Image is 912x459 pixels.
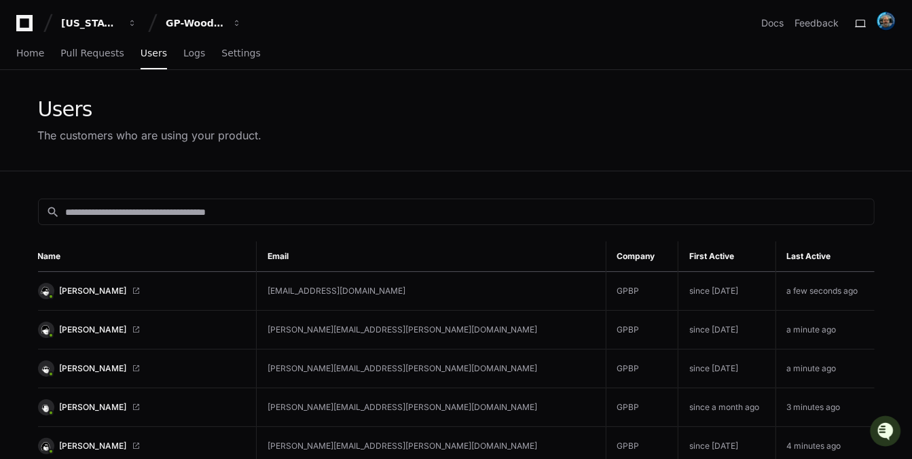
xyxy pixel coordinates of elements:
[60,363,127,374] span: [PERSON_NAME]
[60,441,127,452] span: [PERSON_NAME]
[141,49,167,57] span: Users
[38,127,262,143] div: The customers who are using your product.
[869,414,905,451] iframe: Open customer support
[183,38,205,69] a: Logs
[606,350,678,388] td: GPBP
[606,388,678,427] td: GPBP
[678,241,776,272] th: First Active
[776,311,874,350] td: a minute ago
[16,49,44,57] span: Home
[38,438,246,454] a: [PERSON_NAME]
[776,350,874,388] td: a minute ago
[183,49,205,57] span: Logs
[795,16,839,30] button: Feedback
[56,11,143,35] button: [US_STATE] Pacific
[606,272,678,311] td: GPBP
[60,402,127,413] span: [PERSON_NAME]
[39,284,52,297] img: 2.svg
[678,388,776,427] td: since a month ago
[257,241,606,272] th: Email
[47,205,60,219] mat-icon: search
[257,388,606,427] td: [PERSON_NAME][EMAIL_ADDRESS][PERSON_NAME][DOMAIN_NAME]
[160,11,247,35] button: GP-WoodDuck 2.0
[776,241,874,272] th: Last Active
[606,311,678,350] td: GPBP
[257,311,606,350] td: [PERSON_NAME][EMAIL_ADDRESS][PERSON_NAME][DOMAIN_NAME]
[221,49,260,57] span: Settings
[678,272,776,311] td: since [DATE]
[39,362,52,375] img: 9.svg
[60,324,127,335] span: [PERSON_NAME]
[38,360,246,377] a: [PERSON_NAME]
[678,311,776,350] td: since [DATE]
[38,283,246,299] a: [PERSON_NAME]
[257,272,606,311] td: [EMAIL_ADDRESS][DOMAIN_NAME]
[16,38,44,69] a: Home
[257,350,606,388] td: [PERSON_NAME][EMAIL_ADDRESS][PERSON_NAME][DOMAIN_NAME]
[60,38,124,69] a: Pull Requests
[141,38,167,69] a: Users
[38,399,246,415] a: [PERSON_NAME]
[60,286,127,296] span: [PERSON_NAME]
[96,142,164,153] a: Powered byPylon
[14,14,41,41] img: PlayerZero
[38,97,262,122] div: Users
[221,38,260,69] a: Settings
[46,101,223,115] div: Start new chat
[61,16,120,30] div: [US_STATE] Pacific
[776,388,874,427] td: 3 minutes ago
[606,241,678,272] th: Company
[60,49,124,57] span: Pull Requests
[231,105,247,122] button: Start new chat
[46,115,172,126] div: We're available if you need us!
[39,323,52,336] img: 1.svg
[776,272,874,311] td: a few seconds ago
[166,16,224,30] div: GP-WoodDuck 2.0
[38,241,257,272] th: Name
[761,16,784,30] a: Docs
[135,143,164,153] span: Pylon
[39,439,52,452] img: 3.svg
[14,54,247,76] div: Welcome
[678,350,776,388] td: since [DATE]
[14,101,38,126] img: 1756235613930-3d25f9e4-fa56-45dd-b3ad-e072dfbd1548
[877,12,896,31] img: avatar
[39,401,52,413] img: 10.svg
[38,322,246,338] a: [PERSON_NAME]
